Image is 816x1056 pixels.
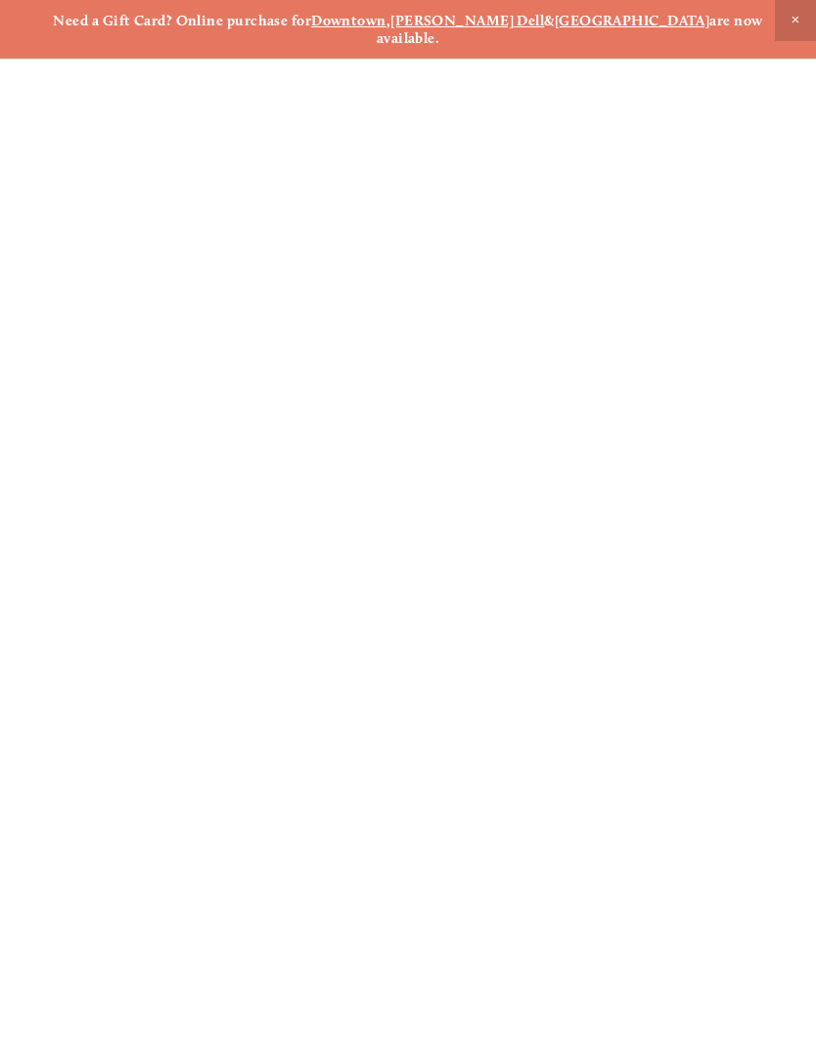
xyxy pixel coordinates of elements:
[555,12,710,29] a: [GEOGRAPHIC_DATA]
[386,12,390,29] strong: ,
[311,12,386,29] a: Downtown
[53,12,311,29] strong: Need a Gift Card? Online purchase for
[377,12,766,47] strong: are now available.
[544,12,554,29] strong: &
[390,12,544,29] a: [PERSON_NAME] Dell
